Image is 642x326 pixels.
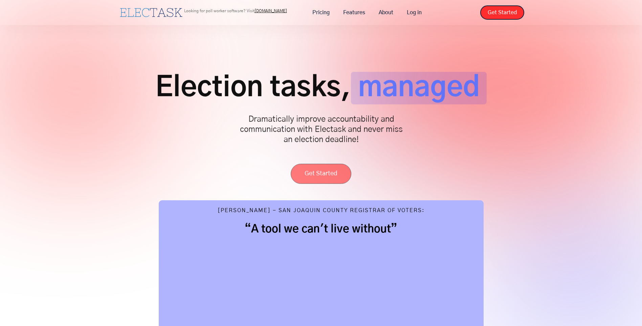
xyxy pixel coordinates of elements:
[372,5,400,20] a: About
[254,9,287,13] a: [DOMAIN_NAME]
[400,5,428,20] a: Log in
[306,5,336,20] a: Pricing
[172,222,470,236] h2: “A tool we can't live without”
[336,5,372,20] a: Features
[218,207,425,216] div: [PERSON_NAME] - San Joaquin County Registrar of Voters:
[184,9,287,13] p: Looking for poll worker software? Visit
[351,72,487,104] span: managed
[155,72,351,104] span: Election tasks,
[291,164,351,184] a: Get Started
[118,6,184,19] a: home
[480,5,524,20] a: Get Started
[237,114,406,145] p: Dramatically improve accountability and communication with Electask and never miss an election de...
